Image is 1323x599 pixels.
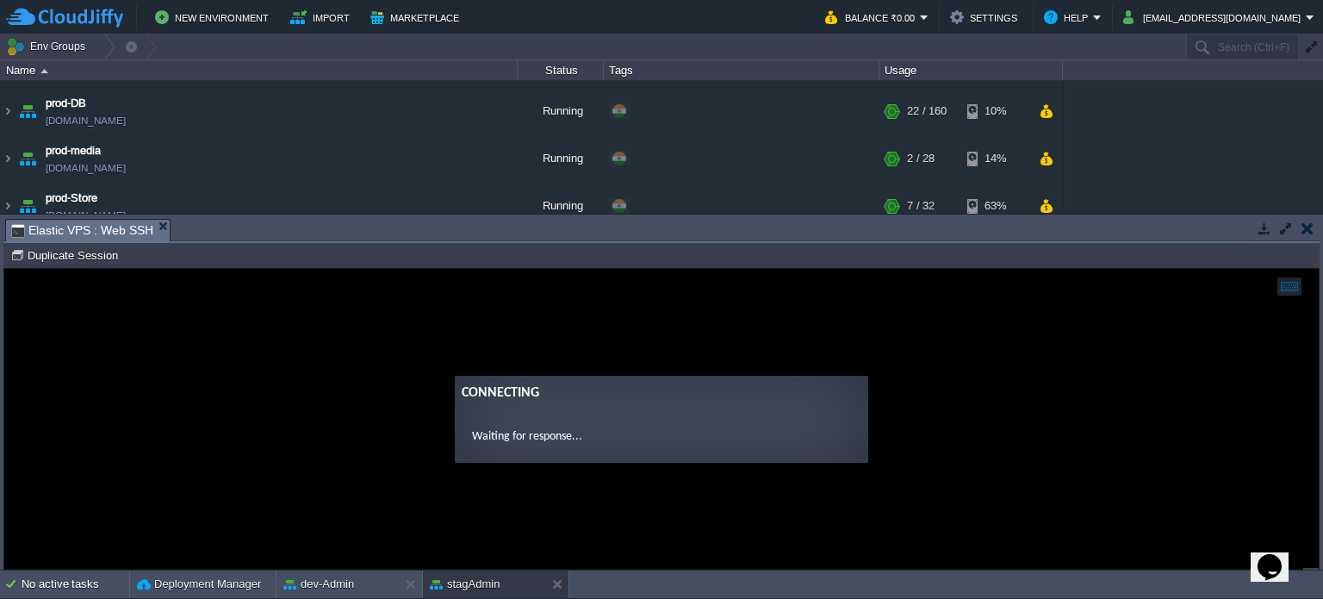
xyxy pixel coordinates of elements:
img: AMDAwAAAACH5BAEAAAAALAAAAAABAAEAAAICRAEAOw== [1,88,15,134]
p: Waiting for response... [468,159,847,177]
button: [EMAIL_ADDRESS][DOMAIN_NAME] [1123,7,1306,28]
div: 63% [967,183,1023,229]
button: Settings [950,7,1022,28]
div: Tags [605,60,879,80]
span: Elastic VPS : Web SSH [11,220,153,241]
img: CloudJiffy [6,7,123,28]
span: [DOMAIN_NAME] [46,112,126,129]
div: 22 / 160 [907,88,947,134]
button: Import [290,7,355,28]
img: AMDAwAAAACH5BAEAAAAALAAAAAABAAEAAAICRAEAOw== [1,135,15,182]
button: Marketplace [370,7,464,28]
div: 10% [967,88,1023,134]
button: New Environment [155,7,274,28]
span: [DOMAIN_NAME] [46,207,126,224]
button: Help [1044,7,1093,28]
img: AMDAwAAAACH5BAEAAAAALAAAAAABAAEAAAICRAEAOw== [16,88,40,134]
div: 14% [967,135,1023,182]
div: No active tasks [22,571,129,598]
button: Balance ₹0.00 [825,7,920,28]
div: 2 / 28 [907,135,935,182]
a: [DOMAIN_NAME] [46,159,126,177]
button: Env Groups [6,34,91,59]
button: Deployment Manager [137,576,261,593]
button: stagAdmin [430,576,500,593]
a: prod-Store [46,190,97,207]
a: prod-DB [46,95,86,112]
img: AMDAwAAAACH5BAEAAAAALAAAAAABAAEAAAICRAEAOw== [16,135,40,182]
div: 7 / 32 [907,183,935,229]
img: AMDAwAAAACH5BAEAAAAALAAAAAABAAEAAAICRAEAOw== [40,69,48,73]
div: Running [518,183,604,229]
div: Running [518,88,604,134]
div: Status [519,60,603,80]
div: Running [518,135,604,182]
button: dev-Admin [283,576,354,593]
div: Name [2,60,517,80]
iframe: chat widget [1251,530,1306,582]
div: Usage [880,60,1062,80]
a: prod-media [46,142,101,159]
div: Connecting [457,114,857,134]
button: Duplicate Session [10,247,123,263]
img: AMDAwAAAACH5BAEAAAAALAAAAAABAAEAAAICRAEAOw== [1,183,15,229]
img: AMDAwAAAACH5BAEAAAAALAAAAAABAAEAAAICRAEAOw== [16,183,40,229]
